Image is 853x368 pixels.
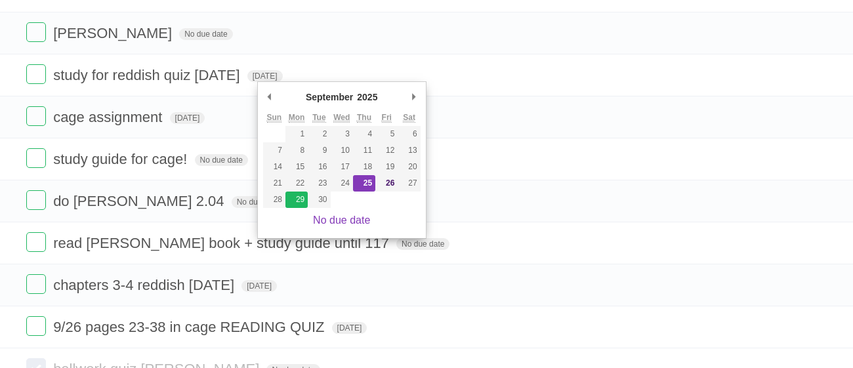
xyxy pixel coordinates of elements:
button: 19 [375,159,398,175]
span: read [PERSON_NAME] book + study guide until 117 [53,235,392,251]
button: Previous Month [263,87,276,107]
button: 4 [353,126,375,142]
span: [DATE] [170,112,205,124]
span: No due date [396,238,449,250]
button: 25 [353,175,375,192]
div: 2025 [355,87,379,107]
button: 29 [285,192,308,208]
span: do [PERSON_NAME] 2.04 [53,193,227,209]
button: 11 [353,142,375,159]
button: 17 [331,159,353,175]
button: 13 [398,142,420,159]
span: No due date [179,28,232,40]
span: [DATE] [241,280,277,292]
span: [DATE] [247,70,283,82]
button: 23 [308,175,330,192]
button: 16 [308,159,330,175]
abbr: Monday [289,113,305,123]
abbr: Tuesday [312,113,325,123]
button: Next Month [407,87,421,107]
span: cage assignment [53,109,165,125]
abbr: Thursday [357,113,371,123]
button: 22 [285,175,308,192]
span: study guide for cage! [53,151,190,167]
span: 9/26 pages 23-38 in cage READING QUIZ [53,319,327,335]
label: Done [26,64,46,84]
label: Done [26,148,46,168]
label: Done [26,106,46,126]
button: 6 [398,126,420,142]
label: Done [26,22,46,42]
span: No due date [232,196,285,208]
span: chapters 3-4 reddish [DATE] [53,277,238,293]
span: [PERSON_NAME] [53,25,175,41]
label: Done [26,274,46,294]
button: 15 [285,159,308,175]
label: Done [26,232,46,252]
button: 20 [398,159,420,175]
button: 3 [331,126,353,142]
button: 24 [331,175,353,192]
button: 12 [375,142,398,159]
span: [DATE] [332,322,367,334]
label: Done [26,316,46,336]
button: 5 [375,126,398,142]
span: No due date [195,154,248,166]
abbr: Sunday [267,113,282,123]
abbr: Friday [382,113,392,123]
label: Done [26,190,46,210]
button: 27 [398,175,420,192]
button: 2 [308,126,330,142]
button: 28 [263,192,285,208]
a: No due date [313,215,370,226]
abbr: Saturday [403,113,415,123]
button: 14 [263,159,285,175]
button: 1 [285,126,308,142]
button: 8 [285,142,308,159]
button: 18 [353,159,375,175]
button: 30 [308,192,330,208]
abbr: Wednesday [333,113,350,123]
button: 21 [263,175,285,192]
button: 10 [331,142,353,159]
button: 9 [308,142,330,159]
span: study for reddish quiz [DATE] [53,67,243,83]
button: 26 [375,175,398,192]
button: 7 [263,142,285,159]
div: September [304,87,355,107]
